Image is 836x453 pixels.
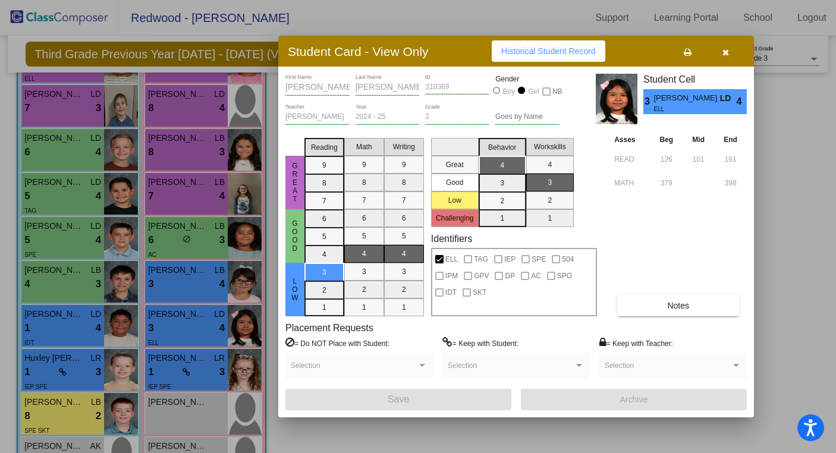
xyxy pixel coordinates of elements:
[611,133,650,146] th: Asses
[620,395,648,404] span: Archive
[683,133,714,146] th: Mid
[714,133,747,146] th: End
[557,269,572,283] span: SPO
[445,269,458,283] span: IPM
[653,92,719,105] span: [PERSON_NAME]
[643,95,653,109] span: 3
[504,252,516,266] span: IEP
[285,337,389,349] label: = Do NOT Place with Student:
[388,394,409,404] span: Save
[614,174,647,192] input: assessment
[643,74,747,85] h3: Student Cell
[527,86,539,97] div: Girl
[495,74,560,84] mat-label: Gender
[290,277,300,302] span: Low
[473,285,486,300] span: SKT
[614,150,647,168] input: assessment
[720,92,737,105] span: LD
[474,252,488,266] span: TAG
[431,233,472,244] label: Identifiers
[505,269,515,283] span: DP
[285,389,511,410] button: Save
[285,113,350,121] input: teacher
[495,113,560,121] input: goes by name
[425,113,489,121] input: grade
[492,40,605,62] button: Historical Student Record
[445,285,457,300] span: IDT
[562,252,574,266] span: 504
[356,113,420,121] input: year
[290,219,300,253] span: Good
[532,252,546,266] span: SPE
[288,44,429,59] h3: Student Card - View Only
[650,133,683,146] th: Beg
[474,269,489,283] span: GPV
[737,95,747,109] span: 4
[552,84,562,99] span: NB
[502,86,516,97] div: Boy
[285,322,373,334] label: Placement Requests
[442,337,518,349] label: = Keep with Student:
[290,162,300,203] span: Great
[445,252,458,266] span: ELL
[667,301,689,310] span: Notes
[617,295,739,316] button: Notes
[599,337,673,349] label: = Keep with Teacher:
[653,105,711,114] span: ELL
[501,46,596,56] span: Historical Student Record
[425,83,489,92] input: Enter ID
[531,269,541,283] span: AC
[521,389,747,410] button: Archive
